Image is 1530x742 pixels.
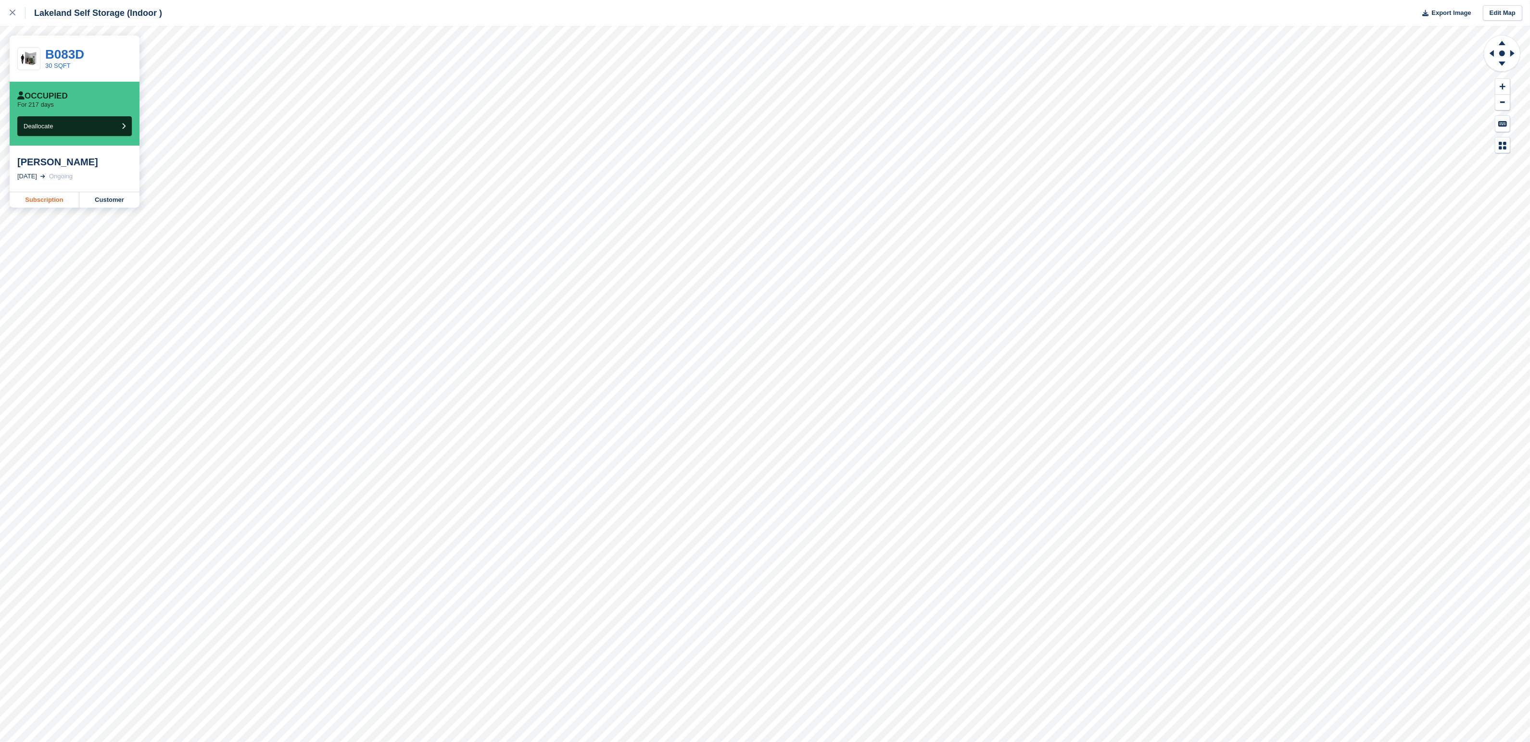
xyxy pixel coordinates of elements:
a: Edit Map [1483,5,1522,21]
a: Subscription [10,192,79,208]
button: Zoom Out [1495,95,1510,111]
div: Occupied [17,91,68,101]
a: B083D [45,47,84,62]
button: Map Legend [1495,137,1510,153]
button: Deallocate [17,116,132,136]
img: arrow-right-light-icn-cde0832a797a2874e46488d9cf13f60e5c3a73dbe684e267c42b8395dfbc2abf.svg [40,174,45,178]
button: Export Image [1416,5,1471,21]
span: Deallocate [24,123,53,130]
button: Zoom In [1495,79,1510,95]
img: 30-sqft-unit.jpg [18,50,40,67]
span: Export Image [1431,8,1471,18]
div: [DATE] [17,172,37,181]
div: [PERSON_NAME] [17,156,132,168]
a: Customer [79,192,139,208]
div: Lakeland Self Storage (Indoor ) [25,7,162,19]
div: Ongoing [49,172,73,181]
a: 30 SQFT [45,62,71,69]
button: Keyboard Shortcuts [1495,116,1510,132]
p: For 217 days [17,101,54,109]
